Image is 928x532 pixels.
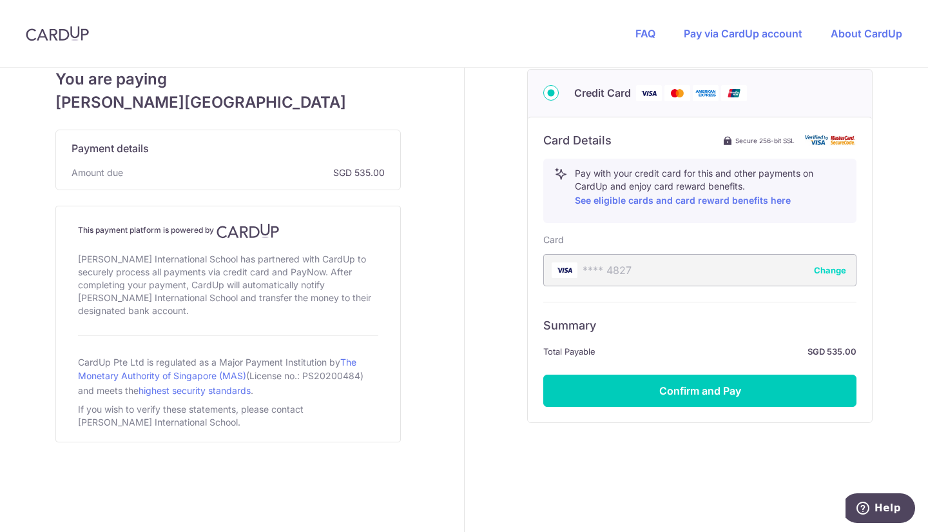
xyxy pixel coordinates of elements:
[543,85,856,101] div: Credit Card Visa Mastercard American Express Union Pay
[26,26,89,41] img: CardUp
[78,351,378,400] div: CardUp Pte Ltd is regulated as a Major Payment Institution by (License no.: PS20200484) and meets...
[574,85,631,101] span: Credit Card
[721,85,747,101] img: Union Pay
[139,385,251,396] a: highest security standards
[575,195,791,206] a: See eligible cards and card reward benefits here
[543,233,564,246] label: Card
[55,68,401,91] span: You are paying
[636,85,662,101] img: Visa
[735,135,795,146] span: Secure 256-bit SSL
[55,91,401,114] span: [PERSON_NAME][GEOGRAPHIC_DATA]
[78,400,378,431] div: If you wish to verify these statements, please contact [PERSON_NAME] International School.
[72,166,123,179] span: Amount due
[575,167,846,208] p: Pay with your credit card for this and other payments on CardUp and enjoy card reward benefits.
[78,223,378,239] h4: This payment platform is powered by
[128,166,385,179] span: SGD 535.00
[805,135,856,146] img: card secure
[217,223,280,239] img: CardUp
[72,141,149,156] span: Payment details
[684,27,802,40] a: Pay via CardUp account
[543,375,856,407] button: Confirm and Pay
[635,27,655,40] a: FAQ
[543,344,595,359] span: Total Payable
[543,318,856,333] h6: Summary
[78,250,378,320] div: [PERSON_NAME] International School has partnered with CardUp to securely process all payments via...
[601,344,856,359] strong: SGD 535.00
[831,27,902,40] a: About CardUp
[846,493,915,526] iframe: Opens a widget where you can find more information
[814,264,846,277] button: Change
[543,133,612,148] h6: Card Details
[693,85,719,101] img: American Express
[664,85,690,101] img: Mastercard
